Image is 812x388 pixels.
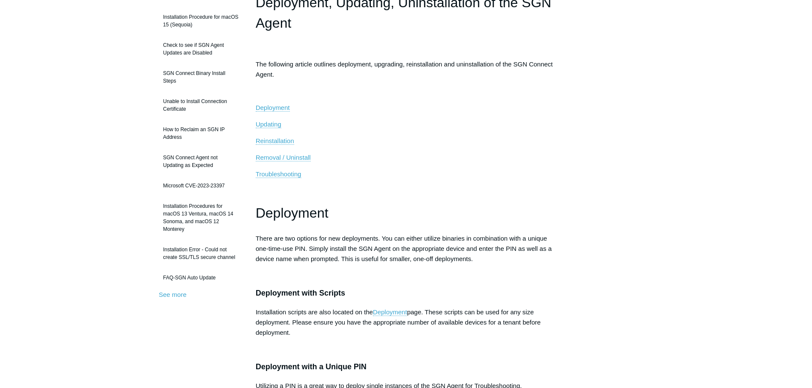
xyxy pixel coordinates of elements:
[256,289,345,297] span: Deployment with Scripts
[159,178,243,194] a: Microsoft CVE-2023-23397
[256,362,367,371] span: Deployment with a Unique PIN
[256,104,290,112] a: Deployment
[159,291,187,298] a: See more
[159,270,243,286] a: FAQ-SGN Auto Update
[256,170,301,178] a: Troubleshooting
[256,137,294,144] span: Reinstallation
[373,308,407,316] a: Deployment
[256,308,373,316] span: Installation scripts are also located on the
[256,104,290,111] span: Deployment
[256,121,281,128] a: Updating
[159,37,243,61] a: Check to see if SGN Agent Updates are Disabled
[256,205,329,221] span: Deployment
[256,235,552,262] span: There are two options for new deployments. You can either utilize binaries in combination with a ...
[159,9,243,33] a: Installation Procedure for macOS 15 (Sequoia)
[256,154,311,161] a: Removal / Uninstall
[256,154,311,161] span: Removal / Uninstall
[159,241,243,265] a: Installation Error - Could not create SSL/TLS secure channel
[159,65,243,89] a: SGN Connect Binary Install Steps
[159,149,243,173] a: SGN Connect Agent not Updating as Expected
[159,93,243,117] a: Unable to Install Connection Certificate
[256,60,553,78] span: The following article outlines deployment, upgrading, reinstallation and uninstallation of the SG...
[159,121,243,145] a: How to Reclaim an SGN IP Address
[256,137,294,145] a: Reinstallation
[256,308,541,336] span: page. These scripts can be used for any size deployment. Please ensure you have the appropriate n...
[159,198,243,237] a: Installation Procedures for macOS 13 Ventura, macOS 14 Sonoma, and macOS 12 Monterey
